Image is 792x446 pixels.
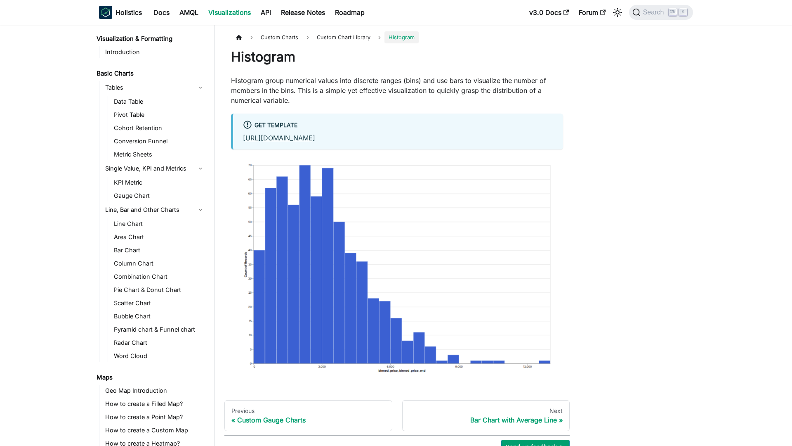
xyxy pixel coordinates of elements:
[111,311,207,322] a: Bubble Chart
[679,8,687,16] kbd: K
[111,177,207,188] a: KPI Metric
[103,425,207,436] a: How to create a Custom Map
[384,31,419,43] span: Histogram
[115,7,142,17] b: Holistics
[99,6,112,19] img: Holistics
[103,162,207,175] a: Single Value, KPI and Metrics
[94,68,207,79] a: Basic Charts
[224,400,570,432] nav: Docs pages
[641,9,669,16] span: Search
[402,400,570,432] a: NextBar Chart with Average Line
[111,284,207,296] a: Pie Chart & Donut Chart
[231,31,563,43] nav: Breadcrumbs
[103,385,207,396] a: Geo Map Introduction
[203,6,256,19] a: Visualizations
[91,25,214,446] nav: Docs sidebar
[103,203,207,216] a: Line, Bar and Other Charts
[224,400,392,432] a: PreviousCustom Gauge Charts
[111,149,207,160] a: Metric Sheets
[111,109,207,121] a: Pivot Table
[111,297,207,309] a: Scatter Chart
[409,416,563,424] div: Bar Chart with Average Line
[111,271,207,282] a: Combination Chart
[111,96,207,107] a: Data Table
[524,6,574,19] a: v3.0 Docs
[574,6,610,19] a: Forum
[111,122,207,134] a: Cohort Retention
[330,6,370,19] a: Roadmap
[94,33,207,45] a: Visualization & Formatting
[111,218,207,230] a: Line Chart
[103,398,207,410] a: How to create a Filled Map?
[231,156,563,378] img: reporting-custom-chart/histogram
[276,6,330,19] a: Release Notes
[111,231,207,243] a: Area Chart
[111,190,207,202] a: Gauge Chart
[231,49,563,65] h1: Histogram
[99,6,142,19] a: HolisticsHolistics
[148,6,174,19] a: Docs
[94,372,207,383] a: Maps
[103,46,207,58] a: Introduction
[313,31,375,43] a: Custom Chart Library
[103,81,207,94] a: Tables
[611,6,624,19] button: Switch between dark and light mode (currently light mode)
[243,120,553,131] div: Get Template
[111,337,207,349] a: Radar Chart
[231,76,563,105] p: Histogram group numerical values into discrete ranges (bins) and use bars to visualize the number...
[243,134,315,142] a: [URL][DOMAIN_NAME]
[231,31,247,43] a: Home page
[111,324,207,335] a: Pyramid chart & Funnel chart
[111,135,207,147] a: Conversion Funnel
[174,6,203,19] a: AMQL
[231,407,385,415] div: Previous
[317,34,370,40] span: Custom Chart Library
[629,5,693,20] button: Search (Ctrl+K)
[257,31,302,43] span: Custom Charts
[111,244,207,256] a: Bar Chart
[111,350,207,362] a: Word Cloud
[103,411,207,423] a: How to create a Point Map?
[409,407,563,415] div: Next
[256,6,276,19] a: API
[111,258,207,269] a: Column Chart
[231,416,385,424] div: Custom Gauge Charts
